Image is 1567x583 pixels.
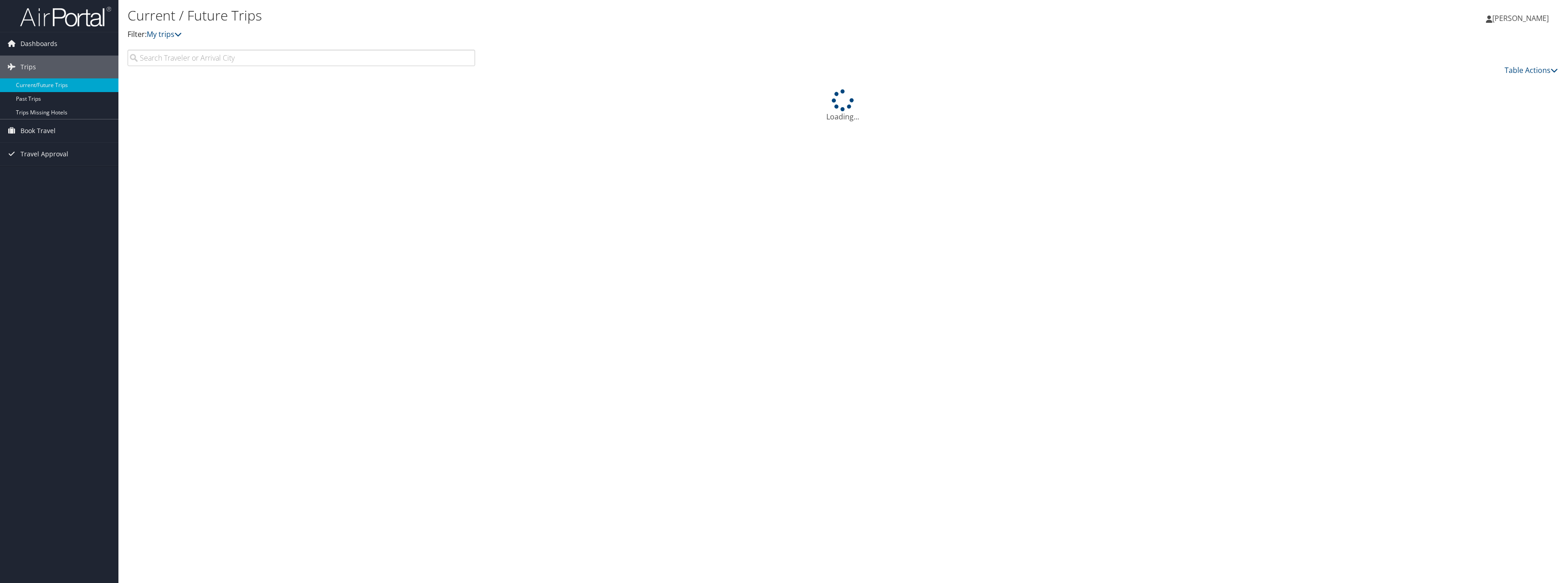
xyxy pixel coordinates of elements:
input: Search Traveler or Arrival City [128,50,475,66]
span: Travel Approval [20,143,68,165]
a: Table Actions [1505,65,1558,75]
div: Loading... [128,89,1558,122]
p: Filter: [128,29,1081,41]
a: [PERSON_NAME] [1486,5,1558,32]
span: Trips [20,56,36,78]
h1: Current / Future Trips [128,6,1081,25]
span: Book Travel [20,119,56,142]
a: My trips [147,29,182,39]
img: airportal-logo.png [20,6,111,27]
span: Dashboards [20,32,57,55]
span: [PERSON_NAME] [1492,13,1549,23]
